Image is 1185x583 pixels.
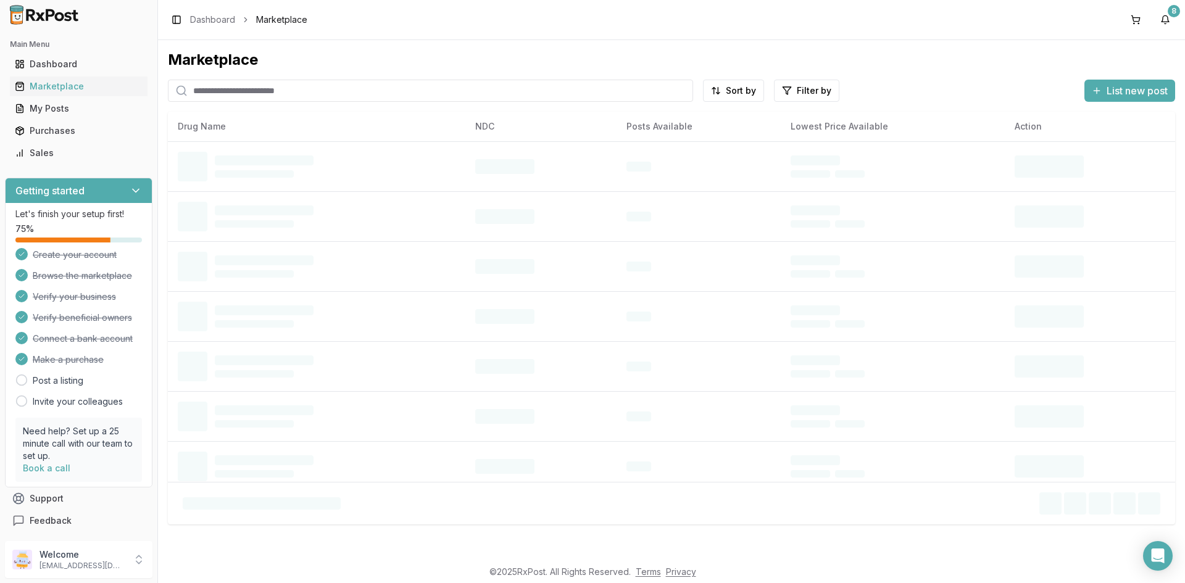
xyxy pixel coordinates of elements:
[15,223,34,235] span: 75 %
[1084,80,1175,102] button: List new post
[33,354,104,366] span: Make a purchase
[5,76,152,96] button: Marketplace
[168,112,465,141] th: Drug Name
[23,425,135,462] p: Need help? Set up a 25 minute call with our team to set up.
[5,54,152,74] button: Dashboard
[15,102,143,115] div: My Posts
[797,85,831,97] span: Filter by
[33,333,133,345] span: Connect a bank account
[256,14,307,26] span: Marketplace
[726,85,756,97] span: Sort by
[703,80,764,102] button: Sort by
[39,561,125,571] p: [EMAIL_ADDRESS][DOMAIN_NAME]
[12,550,32,569] img: User avatar
[5,143,152,163] button: Sales
[5,99,152,118] button: My Posts
[190,14,235,26] a: Dashboard
[5,121,152,141] button: Purchases
[617,112,781,141] th: Posts Available
[1084,86,1175,98] a: List new post
[1155,10,1175,30] button: 8
[33,291,116,303] span: Verify your business
[10,75,148,97] a: Marketplace
[15,80,143,93] div: Marketplace
[5,487,152,510] button: Support
[23,463,70,473] a: Book a call
[10,97,148,120] a: My Posts
[33,312,132,324] span: Verify beneficial owners
[10,53,148,75] a: Dashboard
[1143,541,1173,571] div: Open Intercom Messenger
[10,120,148,142] a: Purchases
[168,50,1175,70] div: Marketplace
[1107,83,1168,98] span: List new post
[636,566,661,577] a: Terms
[10,39,148,49] h2: Main Menu
[5,5,84,25] img: RxPost Logo
[1005,112,1175,141] th: Action
[10,142,148,164] a: Sales
[15,183,85,198] h3: Getting started
[15,208,142,220] p: Let's finish your setup first!
[465,112,617,141] th: NDC
[5,510,152,532] button: Feedback
[1168,5,1180,17] div: 8
[30,515,72,527] span: Feedback
[190,14,307,26] nav: breadcrumb
[33,395,123,408] a: Invite your colleagues
[781,112,1005,141] th: Lowest Price Available
[666,566,696,577] a: Privacy
[39,548,125,561] p: Welcome
[15,147,143,159] div: Sales
[15,58,143,70] div: Dashboard
[33,374,83,387] a: Post a listing
[774,80,839,102] button: Filter by
[33,270,132,282] span: Browse the marketplace
[15,125,143,137] div: Purchases
[33,249,117,261] span: Create your account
